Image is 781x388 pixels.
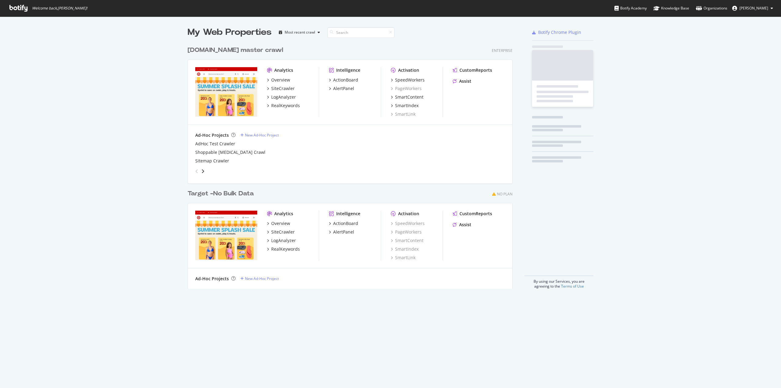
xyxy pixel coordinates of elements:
a: PageWorkers [391,85,422,92]
a: AdHoc Test Crawler [195,141,235,147]
div: SmartIndex [395,103,419,109]
div: CustomReports [459,211,492,217]
a: Overview [267,220,290,227]
div: ActionBoard [333,77,358,83]
div: Overview [271,220,290,227]
a: Sitemap Crawler [195,158,229,164]
div: grid [188,38,517,289]
a: SpeedWorkers [391,77,425,83]
a: SmartContent [391,94,423,100]
div: Analytics [274,67,293,73]
div: Organizations [696,5,727,11]
button: [PERSON_NAME] [727,3,778,13]
a: Overview [267,77,290,83]
div: New Ad-Hoc Project [245,132,279,138]
div: My Web Properties [188,26,272,38]
a: ActionBoard [329,77,358,83]
div: By using our Services, you are agreeing to the [524,276,593,289]
a: Target -No Bulk Data [188,189,256,198]
a: ActionBoard [329,220,358,227]
div: LogAnalyzer [271,238,296,244]
a: SpeedWorkers [391,220,425,227]
img: targetsecondary.com [195,211,257,260]
div: SiteCrawler [271,229,295,235]
a: AlertPanel [329,85,354,92]
div: angle-left [193,166,201,176]
div: Activation [398,67,419,73]
span: Welcome back, [PERSON_NAME] ! [32,6,87,11]
a: Assist [453,78,471,84]
a: SmartLink [391,111,416,117]
div: ActionBoard [333,220,358,227]
div: Target -No Bulk Data [188,189,254,198]
div: SiteCrawler [271,85,295,92]
div: AlertPanel [333,85,354,92]
a: SiteCrawler [267,229,295,235]
a: SmartLink [391,255,416,261]
div: Overview [271,77,290,83]
input: Search [327,27,394,38]
div: RealKeywords [271,103,300,109]
div: Knowledge Base [653,5,689,11]
a: Botify Chrome Plugin [532,29,581,35]
div: Assist [459,78,471,84]
button: Most recent crawl [276,27,322,37]
a: CustomReports [453,211,492,217]
div: Botify Academy [614,5,647,11]
div: AlertPanel [333,229,354,235]
a: RealKeywords [267,246,300,252]
a: Shoppable [MEDICAL_DATA] Crawl [195,149,265,155]
div: Ad-Hoc Projects [195,132,229,138]
a: New Ad-Hoc Project [240,132,279,138]
img: www.target.com [195,67,257,117]
a: Terms of Use [561,284,584,289]
a: SmartContent [391,238,423,244]
div: RealKeywords [271,246,300,252]
a: LogAnalyzer [267,94,296,100]
div: CustomReports [459,67,492,73]
div: SmartContent [395,94,423,100]
div: [DOMAIN_NAME] master crawl [188,46,283,55]
a: SiteCrawler [267,85,295,92]
div: Intelligence [336,67,360,73]
a: Assist [453,222,471,228]
span: Eric Cason [740,5,768,11]
a: LogAnalyzer [267,238,296,244]
a: New Ad-Hoc Project [240,276,279,281]
div: SpeedWorkers [395,77,425,83]
div: Most recent crawl [285,31,315,34]
div: angle-right [201,168,205,174]
a: AlertPanel [329,229,354,235]
div: LogAnalyzer [271,94,296,100]
div: Enterprise [492,48,513,53]
div: Analytics [274,211,293,217]
div: Intelligence [336,211,360,217]
div: Botify Chrome Plugin [538,29,581,35]
a: PageWorkers [391,229,422,235]
div: New Ad-Hoc Project [245,276,279,281]
div: No Plan [497,191,513,197]
a: RealKeywords [267,103,300,109]
div: Assist [459,222,471,228]
a: [DOMAIN_NAME] master crawl [188,46,286,55]
a: SmartIndex [391,103,419,109]
a: SmartIndex [391,246,419,252]
div: Ad-Hoc Projects [195,276,229,282]
a: CustomReports [453,67,492,73]
div: Activation [398,211,419,217]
